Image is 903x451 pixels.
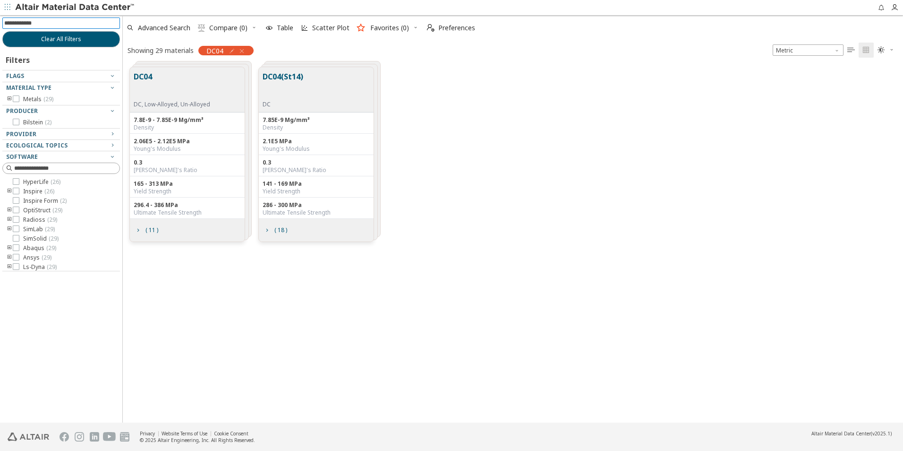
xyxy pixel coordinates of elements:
div: Yield Strength [263,188,370,195]
div: 286 - 300 MPa [263,201,370,209]
span: Ecological Topics [6,141,68,149]
button: Table View [843,43,859,58]
i:  [198,24,205,32]
span: ( 26 ) [44,187,54,195]
button: Producer [2,105,120,117]
span: HyperLife [23,178,60,186]
button: ( 18 ) [259,221,291,240]
span: ( 18 ) [274,227,287,233]
button: Provider [2,129,120,140]
a: Website Terms of Use [162,430,207,437]
div: 296.4 - 386 MPa [134,201,241,209]
span: SimSolid [23,235,59,243]
span: DC04 [206,46,223,55]
div: 141 - 169 MPa [263,180,370,188]
div: 0.3 [263,159,370,166]
div: © 2025 Altair Engineering, Inc. All Rights Reserved. [140,437,255,443]
span: ( 26 ) [51,178,60,186]
span: ( 29 ) [47,216,57,224]
span: OptiStruct [23,207,62,214]
button: Tile View [859,43,874,58]
div: Young's Modulus [134,145,241,153]
i: toogle group [6,95,13,103]
span: Advanced Search [138,25,190,31]
div: Unit System [773,44,843,56]
div: Yield Strength [134,188,241,195]
i: toogle group [6,188,13,195]
span: Provider [6,130,36,138]
div: Ultimate Tensile Strength [134,209,241,217]
span: Inspire Form [23,197,67,205]
span: ( 11 ) [145,227,158,233]
div: 7.8E-9 - 7.85E-9 Mg/mm³ [134,116,241,124]
i: toogle group [6,216,13,224]
span: ( 29 ) [49,234,59,243]
div: DC, Low-Alloyed, Un-Alloyed [134,101,210,108]
div: 0.3 [134,159,241,166]
div: (v2025.1) [811,430,892,437]
span: Abaqus [23,244,56,252]
div: 165 - 313 MPa [134,180,241,188]
span: ( 29 ) [43,95,53,103]
div: Filters [2,47,34,70]
i: toogle group [6,263,13,271]
span: Metals [23,95,53,103]
div: Showing 29 materials [128,46,194,55]
span: Metric [773,44,843,56]
button: Flags [2,70,120,82]
div: Young's Modulus [263,145,370,153]
div: Ultimate Tensile Strength [263,209,370,217]
span: Flags [6,72,24,80]
button: DC04 [134,71,210,101]
span: ( 2 ) [60,197,67,205]
div: 7.85E-9 Mg/mm³ [263,116,370,124]
i:  [847,46,855,54]
span: Favorites (0) [370,25,409,31]
i:  [862,46,870,54]
a: Cookie Consent [214,430,248,437]
div: [PERSON_NAME]'s Ratio [263,166,370,174]
span: ( 29 ) [46,244,56,252]
a: Privacy [140,430,155,437]
button: Clear All Filters [2,31,120,47]
span: Clear All Filters [41,35,81,43]
span: Software [6,153,38,161]
span: Preferences [438,25,475,31]
div: Density [263,124,370,131]
span: ( 29 ) [47,263,57,271]
span: ( 2 ) [45,118,51,126]
img: Altair Material Data Center [15,3,136,12]
button: ( 11 ) [130,221,162,240]
button: Theme [874,43,898,58]
i: toogle group [6,207,13,214]
button: Ecological Topics [2,140,120,151]
span: Producer [6,107,38,115]
span: ( 29 ) [52,206,62,214]
div: [PERSON_NAME]'s Ratio [134,166,241,174]
i: toogle group [6,254,13,261]
button: Material Type [2,82,120,94]
button: DC04(St14) [263,71,303,101]
img: Altair Engineering [8,433,49,441]
i: toogle group [6,244,13,252]
div: Density [134,124,241,131]
span: Ansys [23,254,51,261]
div: grid [123,60,903,423]
span: Ls-Dyna [23,263,57,271]
i:  [877,46,885,54]
span: Inspire [23,188,54,195]
span: Scatter Plot [312,25,349,31]
span: ( 29 ) [42,253,51,261]
div: DC [263,101,303,108]
span: SimLab [23,225,55,233]
span: Bilstein [23,119,51,126]
span: Material Type [6,84,51,92]
span: Table [277,25,293,31]
i: toogle group [6,225,13,233]
span: Radioss [23,216,57,224]
div: 2.1E5 MPa [263,138,370,145]
span: ( 29 ) [45,225,55,233]
button: Software [2,151,120,163]
div: 2.06E5 - 2.12E5 MPa [134,138,241,145]
span: Altair Material Data Center [811,430,871,437]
